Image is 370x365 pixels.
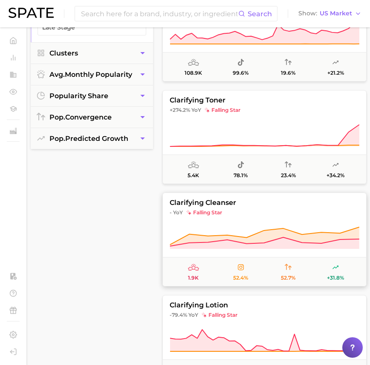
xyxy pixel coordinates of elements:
[332,160,339,170] span: popularity predicted growth: Uncertain
[170,107,190,113] span: +274.2%
[233,275,248,281] span: 52.4%
[7,345,20,358] a: Log out. Currently logged in with e-mail veronica_radyuk@us.amorepacific.com.
[188,160,199,170] span: average monthly popularity: Very Low Popularity
[234,172,248,178] span: 78.1%
[163,301,366,309] span: clarifying lotion
[49,113,112,121] span: convergence
[49,134,128,143] span: predicted growth
[162,90,367,184] button: clarifying toner+274.2% YoYfalling starfalling star5.4k78.1%23.4%+34.2%
[327,172,344,178] span: +34.2%
[281,70,295,76] span: 19.6%
[170,209,172,216] span: -
[332,263,339,273] span: popularity predicted growth: Likely
[248,10,272,18] span: Search
[205,108,210,113] img: falling star
[170,312,187,318] span: -79.4%
[298,11,317,16] span: Show
[188,172,199,178] span: 5.4k
[188,275,199,281] span: 1.9k
[162,193,367,286] button: clarifying cleanser- YoYfalling starfalling star1.9k52.4%52.7%+31.8%
[281,172,296,178] span: 23.4%
[327,70,344,76] span: +21.2%
[296,8,364,19] button: ShowUS Market
[202,312,207,318] img: falling star
[49,113,65,121] abbr: popularity index
[188,58,199,68] span: average monthly popularity: Low Popularity
[31,128,153,149] button: pop.predicted growth
[327,275,344,281] span: +31.8%
[281,275,295,281] span: 52.7%
[49,92,108,100] span: popularity share
[237,160,244,170] span: popularity share: TikTok
[173,209,183,216] span: YoY
[188,312,198,318] span: YoY
[9,8,54,18] img: SPATE
[191,107,201,114] span: YoY
[163,199,366,207] span: clarifying cleanser
[80,6,238,21] input: Search here for a brand, industry, or ingredient
[237,263,244,273] span: popularity share: Instagram
[49,134,65,143] abbr: popularity index
[49,49,78,57] span: Clusters
[31,43,153,64] button: Clusters
[188,263,199,273] span: average monthly popularity: Very Low Popularity
[202,312,237,318] span: falling star
[31,107,153,128] button: pop.convergence
[285,160,292,170] span: popularity convergence: Low Convergence
[31,64,153,85] button: avg.monthly popularity
[205,107,240,114] span: falling star
[31,85,153,106] button: popularity share
[186,210,191,215] img: falling star
[285,58,292,68] span: popularity convergence: Very Low Convergence
[332,58,339,68] span: popularity predicted growth: Likely
[233,70,249,76] span: 99.6%
[186,209,222,216] span: falling star
[49,70,65,79] abbr: average
[285,263,292,273] span: popularity convergence: Medium Convergence
[49,70,132,79] span: monthly popularity
[320,11,352,16] span: US Market
[237,58,244,68] span: popularity share: TikTok
[163,96,366,104] span: clarifying toner
[185,70,202,76] span: 108.9k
